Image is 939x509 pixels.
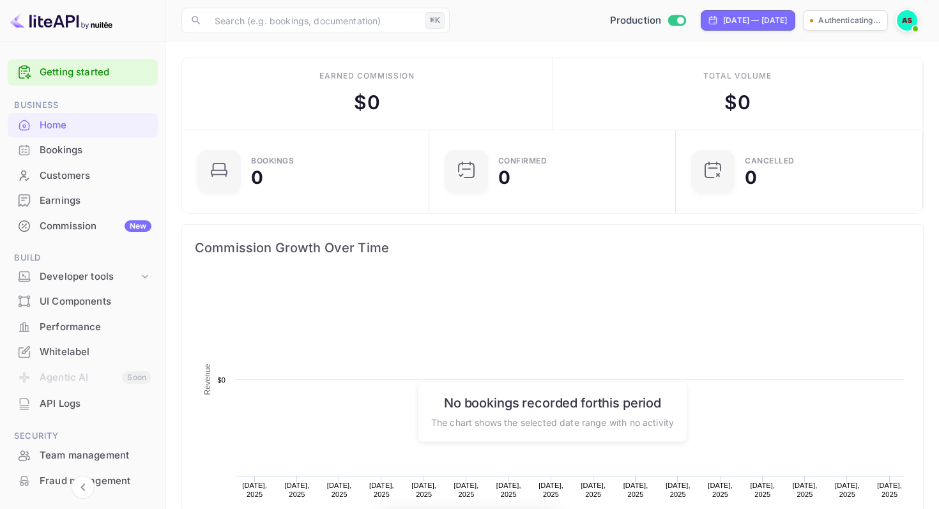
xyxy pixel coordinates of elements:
div: Earnings [8,188,158,213]
div: CommissionNew [8,214,158,239]
a: Earnings [8,188,158,212]
div: $ 0 [724,88,750,117]
text: [DATE], 2025 [750,482,775,498]
div: Customers [40,169,151,183]
div: Performance [40,320,151,335]
a: Bookings [8,138,158,162]
div: Home [8,113,158,138]
span: Business [8,98,158,112]
div: Earned commission [319,70,414,82]
a: CommissionNew [8,214,158,238]
div: Customers [8,163,158,188]
div: Whitelabel [40,345,151,360]
text: [DATE], 2025 [835,482,860,498]
span: Production [610,13,662,28]
text: $0 [217,376,225,384]
div: Team management [40,448,151,463]
h6: No bookings recorded for this period [431,395,674,410]
span: Build [8,251,158,265]
div: Earnings [40,194,151,208]
text: [DATE], 2025 [454,482,479,498]
a: Home [8,113,158,137]
div: Commission [40,219,151,234]
a: API Logs [8,391,158,415]
text: [DATE], 2025 [538,482,563,498]
text: [DATE], 2025 [708,482,733,498]
div: ⌘K [425,12,445,29]
div: 0 [498,169,510,186]
span: Security [8,429,158,443]
text: [DATE], 2025 [242,482,267,498]
img: Andreas Stefanis [897,10,917,31]
a: Team management [8,443,158,467]
div: Whitelabel [8,340,158,365]
div: Confirmed [498,157,547,165]
div: Performance [8,315,158,340]
a: Performance [8,315,158,338]
a: UI Components [8,289,158,313]
div: 0 [251,169,263,186]
div: Bookings [251,157,294,165]
div: $ 0 [354,88,379,117]
input: Search (e.g. bookings, documentation) [207,8,420,33]
div: Developer tools [8,266,158,288]
div: UI Components [8,289,158,314]
div: Fraud management [8,469,158,494]
text: [DATE], 2025 [285,482,310,498]
div: API Logs [8,391,158,416]
a: Fraud management [8,469,158,492]
text: [DATE], 2025 [411,482,436,498]
text: [DATE], 2025 [666,482,691,498]
div: Home [40,118,151,133]
a: Getting started [40,65,151,80]
div: 0 [745,169,757,186]
div: Fraud management [40,474,151,489]
text: [DATE], 2025 [327,482,352,498]
span: Commission Growth Over Time [195,238,910,258]
text: [DATE], 2025 [496,482,521,498]
p: Authenticating... [818,15,881,26]
a: Customers [8,163,158,187]
div: Bookings [40,143,151,158]
text: [DATE], 2025 [369,482,394,498]
text: [DATE], 2025 [581,482,606,498]
div: New [125,220,151,232]
div: Switch to Sandbox mode [605,13,691,28]
div: UI Components [40,294,151,309]
img: LiteAPI logo [10,10,112,31]
div: Getting started [8,59,158,86]
text: [DATE], 2025 [877,482,902,498]
div: Developer tools [40,270,139,284]
button: Collapse navigation [72,476,95,499]
div: CANCELLED [745,157,795,165]
p: The chart shows the selected date range with no activity [431,415,674,429]
text: Revenue [203,363,212,395]
div: API Logs [40,397,151,411]
div: Team management [8,443,158,468]
text: [DATE], 2025 [793,482,818,498]
div: Total volume [703,70,772,82]
text: [DATE], 2025 [623,482,648,498]
a: Whitelabel [8,340,158,363]
div: Bookings [8,138,158,163]
div: [DATE] — [DATE] [723,15,787,26]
